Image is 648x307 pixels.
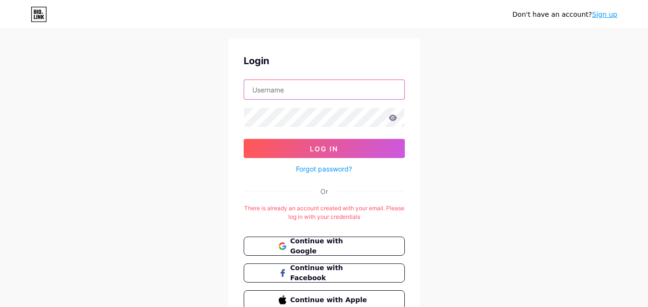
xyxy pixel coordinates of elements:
div: There is already an account created with your email. Please log in with your credentials [244,204,405,221]
div: Don't have an account? [512,10,617,20]
button: Continue with Google [244,237,405,256]
span: Continue with Facebook [290,263,369,283]
div: Or [320,186,328,196]
input: Username [244,80,404,99]
a: Sign up [592,11,617,18]
button: Continue with Facebook [244,263,405,283]
button: Log In [244,139,405,158]
a: Forgot password? [296,164,352,174]
div: Login [244,54,405,68]
span: Continue with Google [290,236,369,256]
span: Log In [310,145,338,153]
span: Continue with Apple [290,295,369,305]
